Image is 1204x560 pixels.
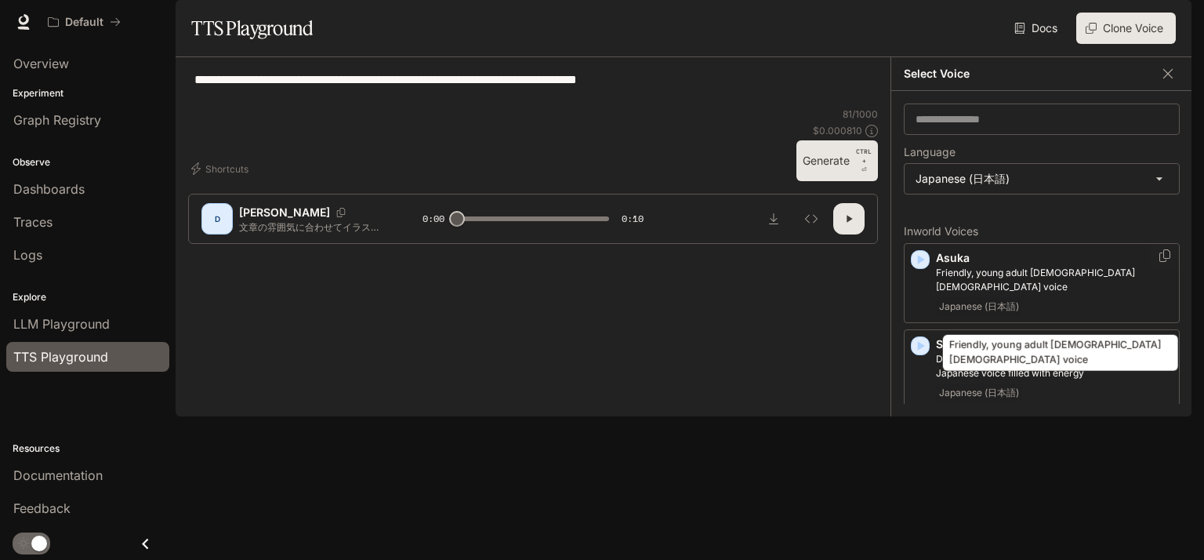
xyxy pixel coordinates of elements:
[41,6,128,38] button: All workspaces
[813,124,862,137] p: $ 0.000810
[843,107,878,121] p: 81 / 1000
[904,147,956,158] p: Language
[796,203,827,235] button: Inspect
[758,203,789,235] button: Download audio
[1011,13,1064,44] a: Docs
[422,211,444,227] span: 0:00
[188,156,255,181] button: Shortcuts
[943,335,1178,371] div: Friendly, young adult [DEMOGRAPHIC_DATA] [DEMOGRAPHIC_DATA] voice
[856,147,872,165] p: CTRL +
[904,226,1180,237] p: Inworld Voices
[796,140,878,181] button: GenerateCTRL +⏎
[936,297,1022,316] span: Japanese (日本語)
[936,336,1173,352] p: Satoshi
[622,211,644,227] span: 0:10
[205,206,230,231] div: D
[1157,249,1173,262] button: Copy Voice ID
[239,220,385,234] p: 文章の雰囲気に合わせてイラストレーターとフォントを選定し、シンプルで読みやすい文字組みで、文章の雰囲気を書籍全体から感じてもらえるように意識してデザインしました。
[856,147,872,175] p: ⏎
[1076,13,1176,44] button: Clone Voice
[191,13,313,44] h1: TTS Playground
[905,164,1179,194] div: Japanese (日本語)
[936,266,1173,294] p: Friendly, young adult Japanese female voice
[936,384,1022,402] span: Japanese (日本語)
[65,16,103,29] p: Default
[936,352,1173,380] p: Dramatic, expressive male Japanese voice filled with energy
[330,208,352,217] button: Copy Voice ID
[239,205,330,220] p: [PERSON_NAME]
[936,250,1173,266] p: Asuka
